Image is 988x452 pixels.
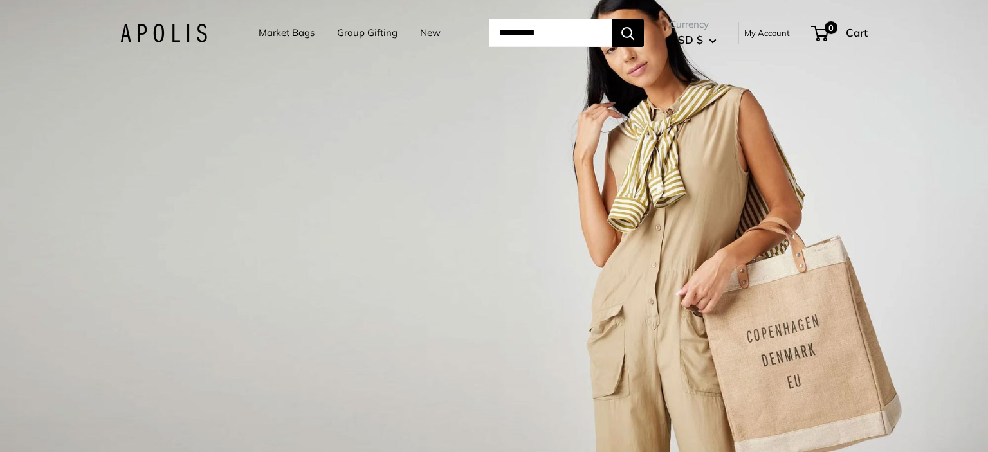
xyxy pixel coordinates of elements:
button: Search [612,19,644,47]
span: 0 [825,21,837,34]
img: Apolis [120,24,207,42]
span: Cart [846,26,868,39]
button: USD $ [670,30,717,50]
a: Group Gifting [337,24,398,42]
input: Search... [489,19,612,47]
a: My Account [744,25,790,41]
span: Currency [670,15,717,33]
a: New [420,24,441,42]
a: Market Bags [259,24,315,42]
span: USD $ [670,33,703,46]
a: 0 Cart [812,23,868,43]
